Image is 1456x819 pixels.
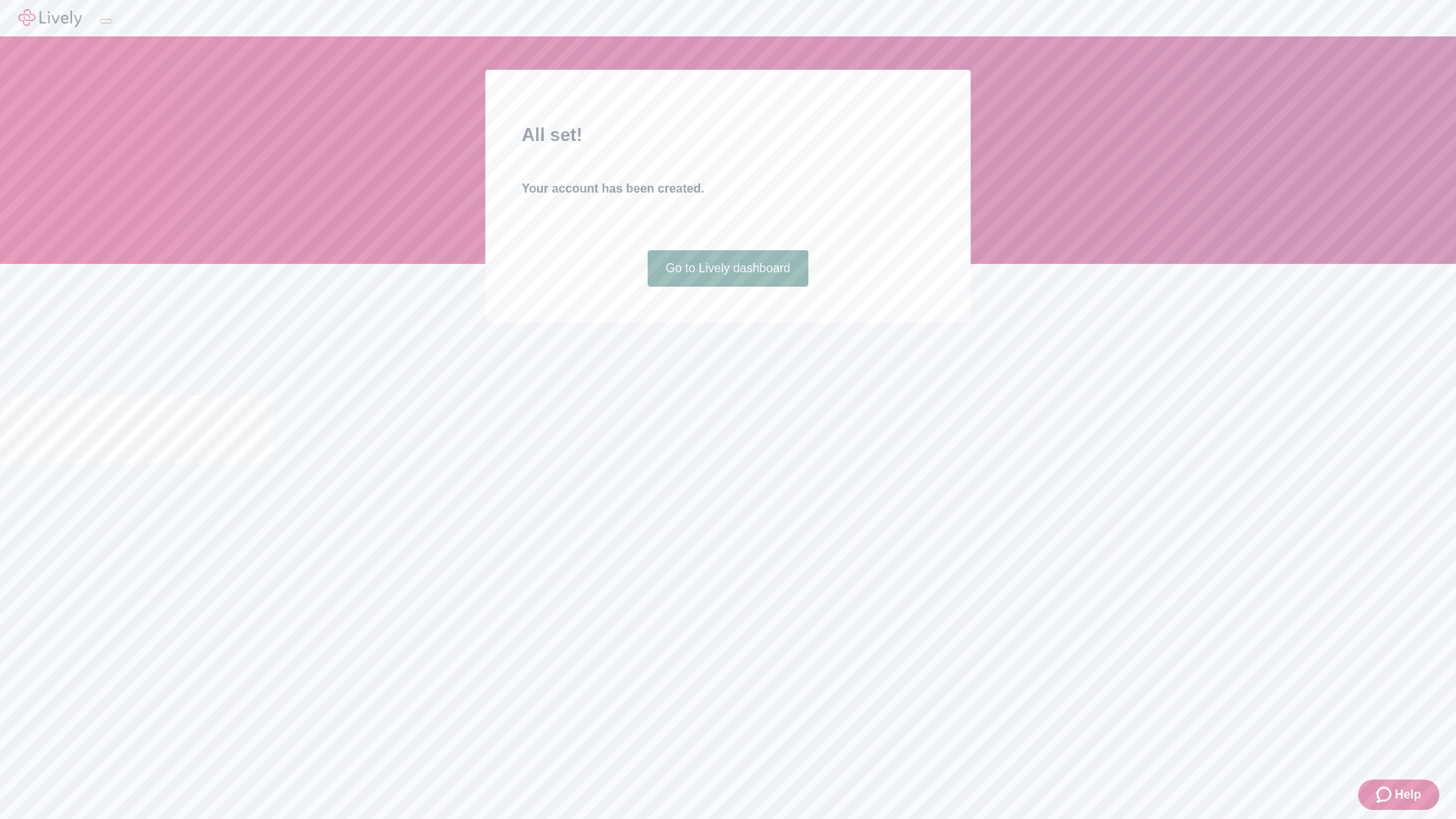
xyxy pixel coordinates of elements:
[648,250,809,287] a: Go to Lively dashboard
[1358,780,1439,810] button: Zendesk support iconHelp
[1376,786,1395,804] svg: Zendesk support icon
[1395,786,1421,804] span: Help
[522,121,934,149] h2: All set!
[100,19,112,24] button: Log out
[18,9,82,27] img: Lively
[522,180,934,198] h4: Your account has been created.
